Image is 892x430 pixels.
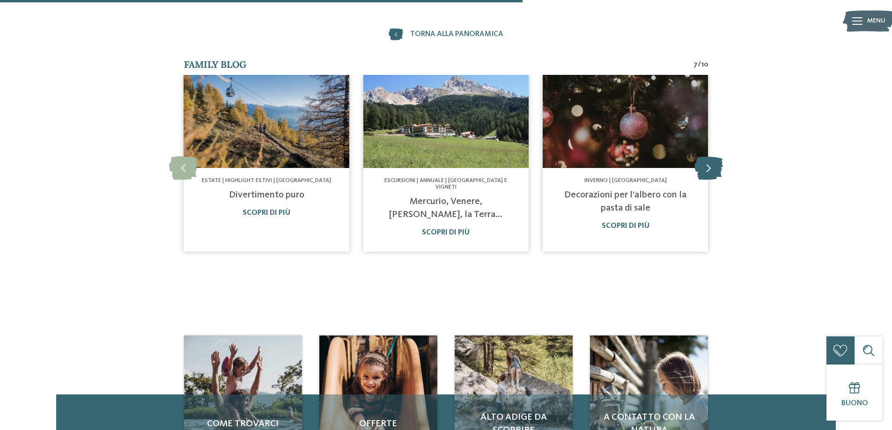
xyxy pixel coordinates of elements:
[363,75,529,168] img: 1 parola di 5 lettere
[584,178,667,183] span: Inverno | [GEOGRAPHIC_DATA]
[184,58,246,70] span: Family Blog
[701,59,708,70] span: 10
[202,178,331,183] span: Estate | Highlight estivi | [GEOGRAPHIC_DATA]
[389,29,503,40] a: torna alla panoramica
[384,178,507,190] span: Escursioni | Annuale | [GEOGRAPHIC_DATA] e vigneti
[243,209,290,217] a: Scopri di più
[841,400,868,407] span: Buono
[543,75,708,168] img: 1 parola di 5 lettere
[698,59,701,70] span: /
[693,59,698,70] span: 7
[184,75,349,168] img: 1 parola di 5 lettere
[826,364,883,421] a: Buono
[410,30,503,39] span: torna alla panoramica
[229,190,304,200] a: Divertimento puro
[422,229,470,236] a: Scopri di più
[564,190,686,213] a: Decorazioni per l’albero con la pasta di sale
[602,222,649,230] a: Scopri di più
[389,197,502,219] a: Mercurio, Venere, [PERSON_NAME], la Terra...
